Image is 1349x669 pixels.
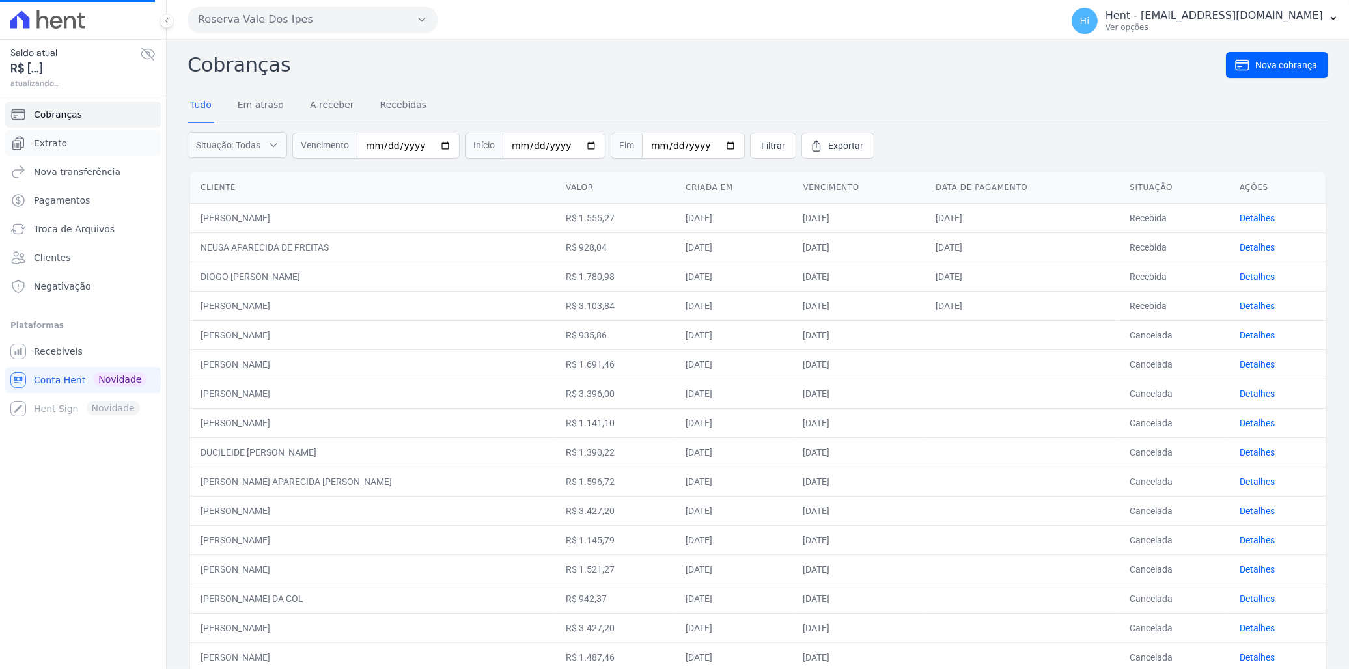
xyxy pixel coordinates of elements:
[34,137,67,150] span: Extrato
[1106,9,1323,22] p: Hent - [EMAIL_ADDRESS][DOMAIN_NAME]
[1119,320,1229,349] td: Cancelada
[1226,52,1328,78] a: Nova cobrança
[34,374,85,387] span: Conta Hent
[555,496,675,525] td: R$ 3.427,20
[925,291,1119,320] td: [DATE]
[5,273,161,299] a: Negativação
[555,613,675,642] td: R$ 3.427,20
[93,372,146,387] span: Novidade
[190,496,555,525] td: [PERSON_NAME]
[5,102,161,128] a: Cobranças
[1240,594,1275,604] a: Detalhes
[190,408,555,437] td: [PERSON_NAME]
[1119,613,1229,642] td: Cancelada
[793,320,926,349] td: [DATE]
[190,379,555,408] td: [PERSON_NAME]
[1119,349,1229,379] td: Cancelada
[675,408,792,437] td: [DATE]
[675,172,792,204] th: Criada em
[188,89,214,123] a: Tudo
[555,291,675,320] td: R$ 3.103,84
[34,280,91,293] span: Negativação
[5,187,161,213] a: Pagamentos
[292,133,357,159] span: Vencimento
[828,139,863,152] span: Exportar
[675,584,792,613] td: [DATE]
[793,437,926,467] td: [DATE]
[465,133,503,159] span: Início
[190,232,555,262] td: NEUSA APARECIDA DE FREITAS
[1119,554,1229,584] td: Cancelada
[750,133,796,159] a: Filtrar
[1119,262,1229,291] td: Recebida
[1119,408,1229,437] td: Cancelada
[675,379,792,408] td: [DATE]
[1119,203,1229,232] td: Recebida
[1240,271,1275,282] a: Detalhes
[5,130,161,156] a: Extrato
[555,379,675,408] td: R$ 3.396,00
[675,232,792,262] td: [DATE]
[1061,3,1349,39] button: Hi Hent - [EMAIL_ADDRESS][DOMAIN_NAME] Ver opções
[1119,172,1229,204] th: Situação
[190,584,555,613] td: [PERSON_NAME] DA COL
[1240,301,1275,311] a: Detalhes
[925,203,1119,232] td: [DATE]
[793,349,926,379] td: [DATE]
[1119,291,1229,320] td: Recebida
[793,262,926,291] td: [DATE]
[190,262,555,291] td: DIOGO [PERSON_NAME]
[5,367,161,393] a: Conta Hent Novidade
[675,467,792,496] td: [DATE]
[675,203,792,232] td: [DATE]
[675,349,792,379] td: [DATE]
[555,408,675,437] td: R$ 1.141,10
[1240,476,1275,487] a: Detalhes
[675,496,792,525] td: [DATE]
[925,232,1119,262] td: [DATE]
[10,77,140,89] span: atualizando...
[675,437,792,467] td: [DATE]
[793,172,926,204] th: Vencimento
[793,379,926,408] td: [DATE]
[555,232,675,262] td: R$ 928,04
[555,467,675,496] td: R$ 1.596,72
[1119,584,1229,613] td: Cancelada
[1240,447,1275,457] a: Detalhes
[925,172,1119,204] th: Data de pagamento
[555,349,675,379] td: R$ 1.691,46
[761,139,785,152] span: Filtrar
[188,132,287,158] button: Situação: Todas
[10,102,156,422] nav: Sidebar
[1240,213,1275,223] a: Detalhes
[1240,564,1275,575] a: Detalhes
[1119,525,1229,554] td: Cancelada
[555,172,675,204] th: Valor
[5,216,161,242] a: Troca de Arquivos
[34,108,82,121] span: Cobranças
[1255,59,1317,72] span: Nova cobrança
[1080,16,1089,25] span: Hi
[793,613,926,642] td: [DATE]
[675,613,792,642] td: [DATE]
[1240,535,1275,545] a: Detalhes
[793,408,926,437] td: [DATE]
[188,50,1226,79] h2: Cobranças
[793,232,926,262] td: [DATE]
[10,318,156,333] div: Plataformas
[555,525,675,554] td: R$ 1.145,79
[5,245,161,271] a: Clientes
[10,46,140,60] span: Saldo atual
[190,291,555,320] td: [PERSON_NAME]
[793,467,926,496] td: [DATE]
[190,525,555,554] td: [PERSON_NAME]
[793,525,926,554] td: [DATE]
[675,320,792,349] td: [DATE]
[1240,418,1275,428] a: Detalhes
[34,223,115,236] span: Troca de Arquivos
[190,613,555,642] td: [PERSON_NAME]
[1119,496,1229,525] td: Cancelada
[1229,172,1326,204] th: Ações
[1240,242,1275,253] a: Detalhes
[1240,652,1275,662] a: Detalhes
